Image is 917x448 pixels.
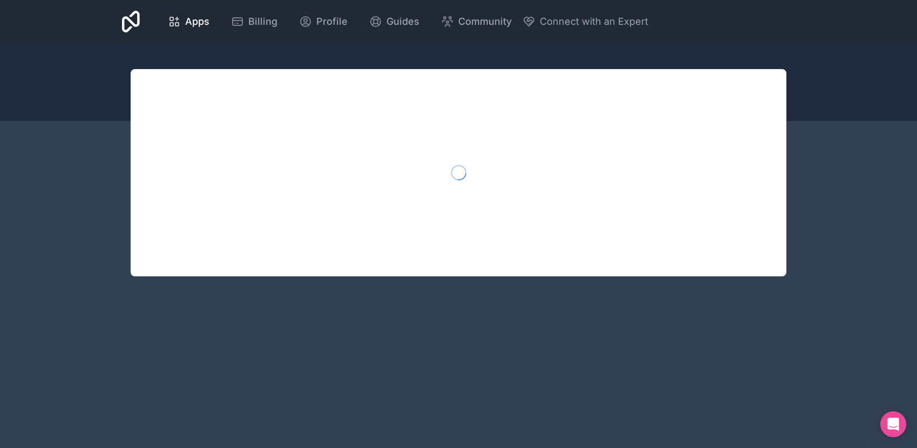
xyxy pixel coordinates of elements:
span: Community [458,14,512,29]
button: Connect with an Expert [522,14,648,29]
a: Guides [361,10,428,33]
div: Open Intercom Messenger [880,411,906,437]
a: Billing [222,10,286,33]
span: Billing [248,14,277,29]
span: Connect with an Expert [540,14,648,29]
span: Profile [316,14,348,29]
span: Apps [185,14,209,29]
a: Profile [290,10,356,33]
a: Apps [159,10,218,33]
a: Community [432,10,520,33]
span: Guides [386,14,419,29]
